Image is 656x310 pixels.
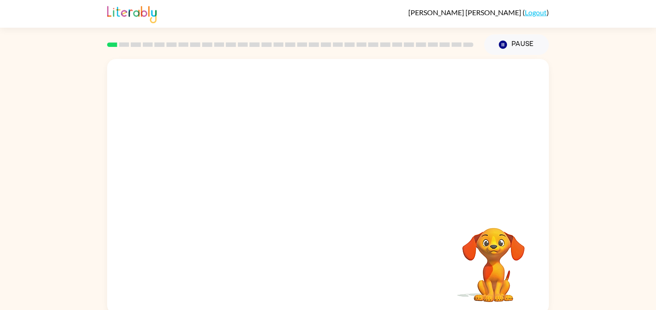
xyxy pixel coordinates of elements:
[408,8,523,17] span: [PERSON_NAME] [PERSON_NAME]
[484,34,549,55] button: Pause
[107,4,157,23] img: Literably
[408,8,549,17] div: ( )
[449,214,538,303] video: Your browser must support playing .mp4 files to use Literably. Please try using another browser.
[525,8,547,17] a: Logout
